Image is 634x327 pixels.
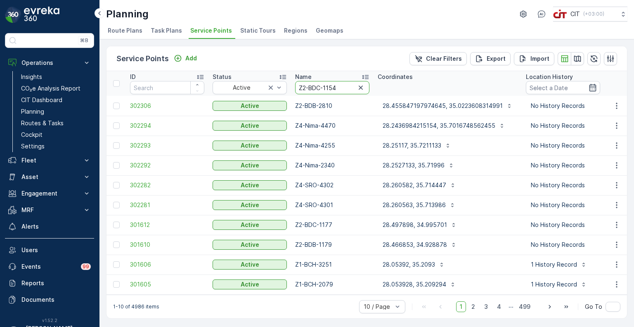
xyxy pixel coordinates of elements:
[241,102,259,110] p: Active
[456,301,466,312] span: 1
[113,261,120,268] div: Toggle Row Selected
[241,141,259,150] p: Active
[378,73,413,81] p: Coordinates
[383,241,447,249] p: 28.466853, 34.928878
[130,181,204,189] span: 302282
[18,129,94,141] a: Cockpit
[526,278,592,291] button: 1 History Record
[18,117,94,129] a: Routes & Tasks
[378,238,462,251] button: 28.466853, 34.928878
[130,122,204,130] a: 302294
[190,26,232,35] span: Service Points
[480,301,492,312] span: 3
[487,55,506,63] p: Export
[5,242,94,258] a: Users
[21,73,42,81] p: Insights
[213,220,287,230] button: Active
[295,181,369,189] p: Z4-SRO-4302
[531,221,595,229] p: No History Records
[18,141,94,152] a: Settings
[241,122,259,130] p: Active
[526,81,600,94] input: Select a Date
[553,10,567,19] img: cit-logo_pOk6rL0.png
[509,301,513,312] p: ...
[213,141,287,150] button: Active
[378,179,461,192] button: 28.260582, 35.714447
[5,7,21,23] img: logo
[5,152,94,169] button: Fleet
[530,55,549,63] p: Import
[531,102,595,110] p: No History Records
[213,101,287,111] button: Active
[531,280,577,289] p: 1 History Record
[21,131,43,139] p: Cockpit
[514,52,554,65] button: Import
[378,198,461,212] button: 28.260563, 35.713986
[130,141,204,150] a: 302293
[21,263,76,271] p: Events
[383,141,441,150] p: 28.25117, 35.7211133
[18,106,94,117] a: Planning
[130,161,204,169] a: 302292
[21,246,91,254] p: Users
[378,258,450,271] button: 28.05392, 35.2093
[130,81,204,94] input: Search
[383,102,503,110] p: 28.455847197974645, 35.0223608314991
[383,201,446,209] p: 28.260563, 35.713986
[130,241,204,249] a: 301610
[18,94,94,106] a: CIT Dashboard
[378,119,510,132] button: 28.2436984215154, 35.7016748562455
[5,258,94,275] a: Events99
[295,102,369,110] p: Z2-BDB-2810
[531,201,595,209] p: No History Records
[531,241,595,249] p: No History Records
[113,202,120,208] div: Toggle Row Selected
[383,122,495,130] p: 28.2436984215154, 35.7016748562455
[21,59,78,67] p: Operations
[213,279,287,289] button: Active
[113,241,120,248] div: Toggle Row Selected
[515,301,534,312] span: 499
[21,173,78,181] p: Asset
[378,159,459,172] button: 28.2527133, 35.71996
[493,301,505,312] span: 4
[470,52,511,65] button: Export
[5,55,94,71] button: Operations
[531,260,577,269] p: 1 History Record
[130,102,204,110] a: 302306
[108,26,142,35] span: Route Plans
[241,161,259,169] p: Active
[5,291,94,308] a: Documents
[113,182,120,189] div: Toggle Row Selected
[213,260,287,270] button: Active
[130,73,136,81] p: ID
[383,181,446,189] p: 28.260582, 35.714447
[113,122,120,129] div: Toggle Row Selected
[24,7,59,23] img: logo_dark-DEwI_e13.png
[378,278,461,291] button: 28.053928, 35.209294
[5,318,94,323] span: v 1.52.2
[130,280,204,289] a: 301605
[526,73,573,81] p: Location History
[383,161,445,169] p: 28.2527133, 35.71996
[21,279,91,287] p: Reports
[170,53,200,63] button: Add
[5,185,94,202] button: Engagement
[21,189,78,198] p: Engagement
[383,280,446,289] p: 28.053928, 35.209294
[295,280,369,289] p: Z1-BCH-2079
[21,107,44,116] p: Planning
[116,53,169,64] p: Service Points
[21,156,78,165] p: Fleet
[295,260,369,269] p: Z1-BCH-3251
[531,122,595,130] p: No History Records
[241,181,259,189] p: Active
[241,260,259,269] p: Active
[316,26,343,35] span: Geomaps
[295,141,369,150] p: Z4-Nima-4255
[213,200,287,210] button: Active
